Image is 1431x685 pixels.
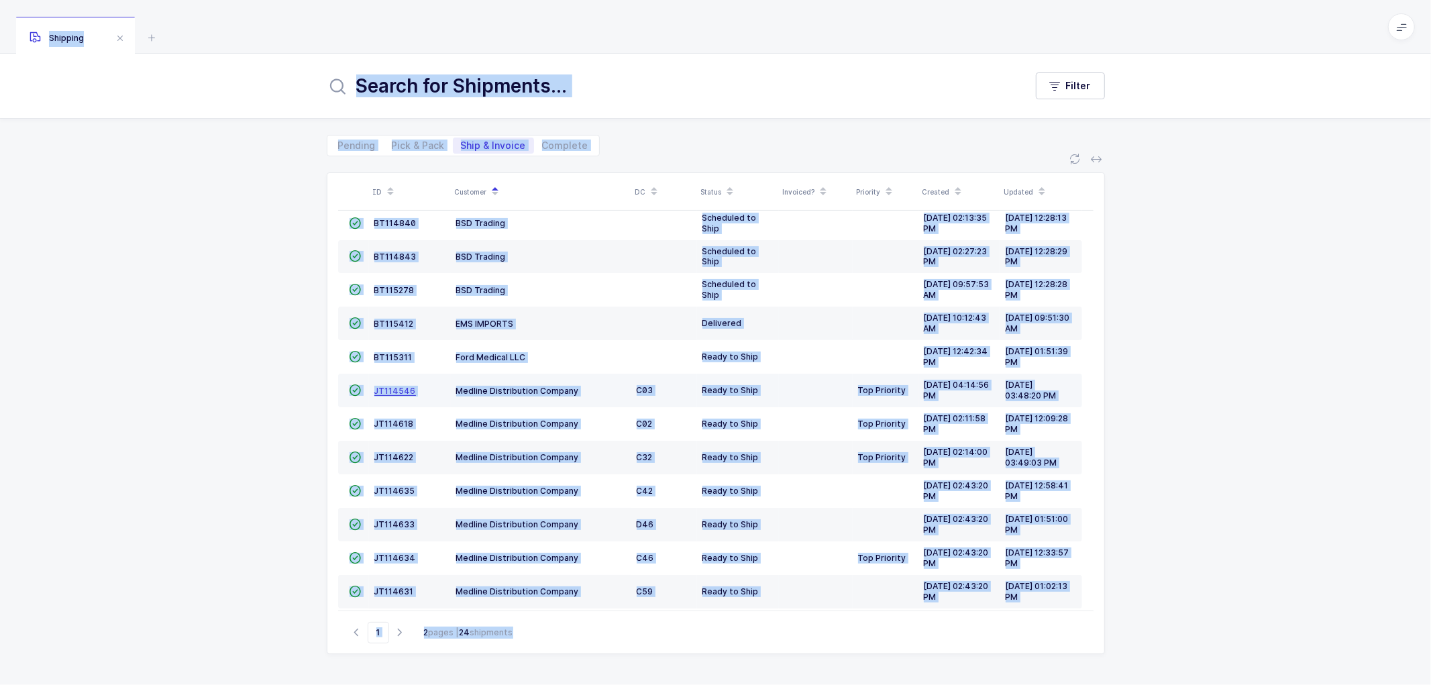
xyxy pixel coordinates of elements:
span: Top Priority [858,385,906,395]
span: [DATE] 02:11:58 PM [924,413,986,434]
span: BSD Trading [456,218,506,228]
span: Medline Distribution Company [456,586,579,596]
div: DC [635,180,693,203]
span: Filter [1066,79,1091,93]
span: BT115412 [374,319,414,329]
div: Invoiced? [783,180,849,203]
span: JT114633 [374,519,415,529]
span: Complete [542,141,588,150]
span: BT115311 [374,352,413,362]
span: JT114546 [374,386,416,396]
span: Medline Distribution Company [456,386,579,396]
span: Delivered [702,318,742,328]
button: Filter [1036,72,1105,99]
span: Go to [368,622,389,643]
span: [DATE] 04:14:56 PM [924,380,990,401]
span: Pick & Pack [392,141,445,150]
span: [DATE] 12:28:28 PM [1006,279,1068,300]
span: Medline Distribution Company [456,486,579,496]
span:  [350,218,362,228]
span: C42 [637,486,653,496]
span: BT114840 [374,218,417,228]
span: [DATE] 12:28:29 PM [1006,246,1068,267]
span:  [350,352,362,362]
span: Pending [338,141,376,150]
span:  [350,519,362,529]
span: Medline Distribution Company [456,452,579,462]
div: pages | shipments [424,627,513,639]
span: [DATE] 12:33:57 PM [1006,547,1069,568]
span: Ready to Ship [702,419,759,429]
span: Ready to Ship [702,385,759,395]
span: [DATE] 03:49:03 PM [1006,447,1057,468]
span: [DATE] 01:51:00 PM [1006,514,1069,535]
span: BT115278 [374,285,415,295]
span: [DATE] 02:14:00 PM [924,447,988,468]
span: C02 [637,419,653,429]
span:  [350,284,362,295]
span: [DATE] 02:13:35 PM [924,213,988,233]
span: [DATE] 02:27:23 PM [924,246,988,267]
span: Shipping [30,33,84,43]
span:  [350,318,362,328]
span: Scheduled to Ship [702,213,757,233]
span: BSD Trading [456,285,506,295]
span: JT114618 [374,419,414,429]
span: Medline Distribution Company [456,519,579,529]
span: [DATE] 02:43:20 PM [924,480,989,501]
span: [DATE] 02:43:20 PM [924,581,989,602]
span: Medline Distribution Company [456,553,579,563]
span: Top Priority [858,553,906,563]
span:  [350,419,362,429]
span: Scheduled to Ship [702,279,757,300]
div: Priority [857,180,914,203]
span: [DATE] 10:12:43 AM [924,313,987,333]
span: Ready to Ship [702,586,759,596]
span: [DATE] 09:51:30 AM [1006,313,1070,333]
span: [DATE] 12:09:28 PM [1006,413,1069,434]
span: Ready to Ship [702,352,759,362]
span: Ready to Ship [702,519,759,529]
span: JT114634 [374,553,416,563]
span: D46 [637,519,654,529]
span: [DATE] 01:51:39 PM [1006,346,1069,367]
span: [DATE] 09:57:53 AM [924,279,990,300]
span:  [350,251,362,261]
span: BT114843 [374,252,417,262]
span: C32 [637,452,653,462]
span: [DATE] 12:58:41 PM [1006,480,1069,501]
span: Ship & Invoice [461,141,526,150]
div: Status [701,180,775,203]
span: Ready to Ship [702,452,759,462]
span:  [350,385,362,395]
span: JT114635 [374,486,415,496]
b: 24 [460,627,470,637]
span: [DATE] 01:02:13 PM [1006,581,1068,602]
span: [DATE] 12:28:13 PM [1006,213,1067,233]
span: Ready to Ship [702,553,759,563]
span: [DATE] 02:43:20 PM [924,547,989,568]
input: Search for Shipments... [327,70,1009,102]
span: Ford Medical LLC [456,352,526,362]
b: 2 [424,627,429,637]
span: C46 [637,553,654,563]
span: Medline Distribution Company [456,419,579,429]
span: JT114631 [374,586,414,596]
span:  [350,553,362,563]
span:  [350,452,362,462]
div: Updated [1004,180,1078,203]
span: C03 [637,385,653,395]
span: Top Priority [858,419,906,429]
span:  [350,586,362,596]
span: EMS IMPORTS [456,319,514,329]
span: Scheduled to Ship [702,246,757,267]
span: C59 [637,586,653,596]
span: [DATE] 03:48:20 PM [1006,380,1057,401]
span: [DATE] 02:43:20 PM [924,514,989,535]
span:  [350,486,362,496]
div: Created [922,180,996,203]
div: ID [373,180,447,203]
span: Top Priority [858,452,906,462]
span: [DATE] 12:42:34 PM [924,346,988,367]
span: BSD Trading [456,252,506,262]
